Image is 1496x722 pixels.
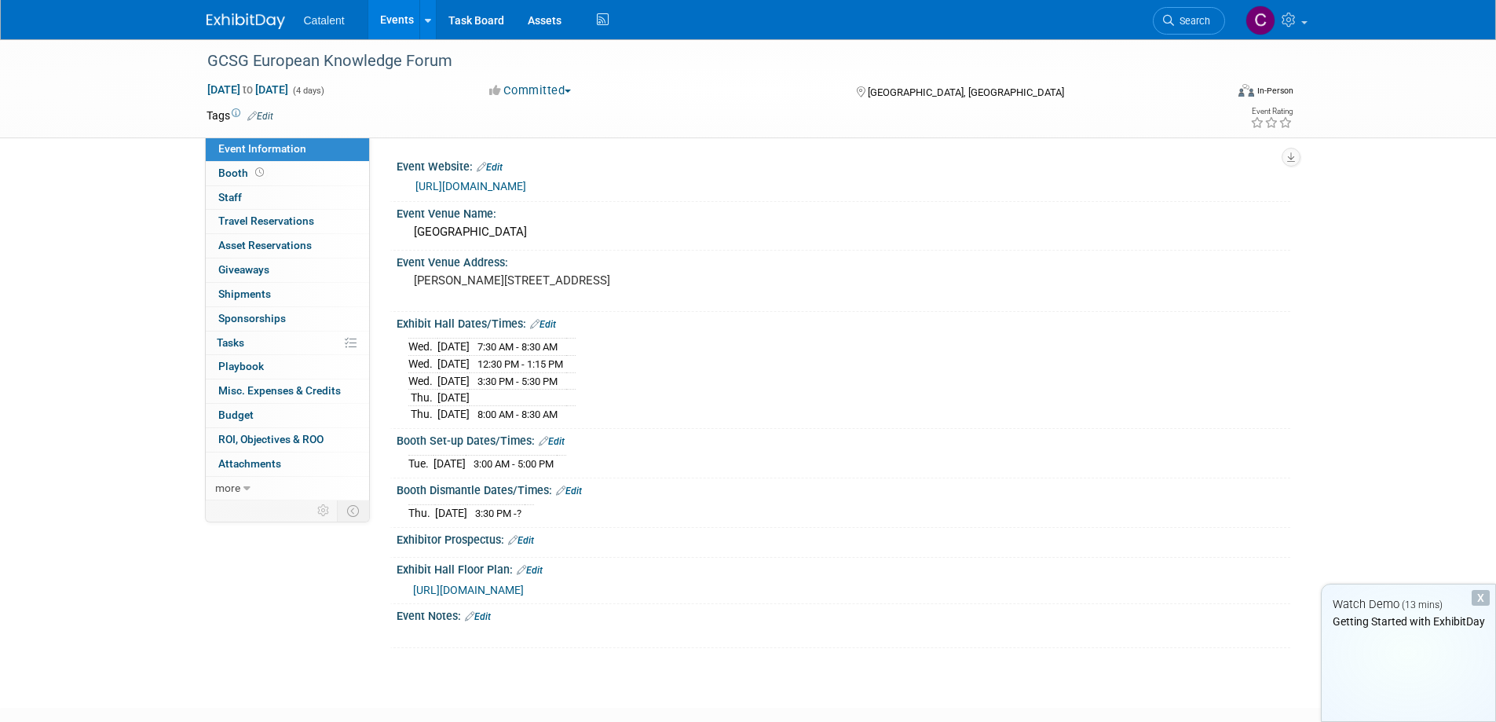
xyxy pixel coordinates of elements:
[397,251,1290,270] div: Event Venue Address:
[206,477,369,500] a: more
[1402,599,1443,610] span: (13 mins)
[218,239,312,251] span: Asset Reservations
[218,457,281,470] span: Attachments
[397,528,1290,548] div: Exhibitor Prospectus:
[413,584,524,596] a: [URL][DOMAIN_NAME]
[291,86,324,96] span: (4 days)
[433,456,466,472] td: [DATE]
[539,436,565,447] a: Edit
[1245,5,1275,35] img: Christina Szendi
[477,358,563,370] span: 12:30 PM - 1:15 PM
[206,379,369,403] a: Misc. Expenses & Credits
[218,191,242,203] span: Staff
[207,13,285,29] img: ExhibitDay
[477,162,503,173] a: Edit
[1132,82,1294,105] div: Event Format
[517,565,543,576] a: Edit
[437,406,470,423] td: [DATE]
[465,611,491,622] a: Edit
[1238,84,1254,97] img: Format-Inperson.png
[202,47,1202,75] div: GCSG European Knowledge Forum
[217,336,244,349] span: Tasks
[206,404,369,427] a: Budget
[304,14,345,27] span: Catalent
[397,478,1290,499] div: Booth Dismantle Dates/Times:
[218,312,286,324] span: Sponsorships
[437,339,470,356] td: [DATE]
[1322,614,1495,629] div: Getting Started with ExhibitDay
[206,137,369,161] a: Event Information
[252,167,267,178] span: Booth not reserved yet
[508,535,534,546] a: Edit
[477,376,558,387] span: 3:30 PM - 5:30 PM
[408,372,437,390] td: Wed.
[1256,85,1293,97] div: In-Person
[207,82,289,97] span: [DATE] [DATE]
[530,319,556,330] a: Edit
[475,508,521,519] span: 3:30 PM -
[218,433,324,445] span: ROI, Objectives & ROO
[408,456,433,472] td: Tue.
[218,214,314,227] span: Travel Reservations
[207,108,273,123] td: Tags
[868,86,1064,98] span: [GEOGRAPHIC_DATA], [GEOGRAPHIC_DATA]
[206,283,369,306] a: Shipments
[218,360,264,372] span: Playbook
[415,180,526,192] a: [URL][DOMAIN_NAME]
[397,604,1290,625] div: Event Notes:
[206,428,369,452] a: ROI, Objectives & ROO
[474,458,554,470] span: 3:00 AM - 5:00 PM
[397,155,1290,175] div: Event Website:
[215,482,240,494] span: more
[337,500,369,521] td: Toggle Event Tabs
[397,312,1290,332] div: Exhibit Hall Dates/Times:
[408,406,437,423] td: Thu.
[206,162,369,185] a: Booth
[218,288,271,300] span: Shipments
[206,210,369,233] a: Travel Reservations
[206,332,369,355] a: Tasks
[408,339,437,356] td: Wed.
[218,263,269,276] span: Giveaways
[477,341,558,353] span: 7:30 AM - 8:30 AM
[206,307,369,331] a: Sponsorships
[206,355,369,379] a: Playbook
[310,500,338,521] td: Personalize Event Tab Strip
[247,111,273,122] a: Edit
[397,558,1290,578] div: Exhibit Hall Floor Plan:
[1174,15,1210,27] span: Search
[556,486,582,497] a: Edit
[408,356,437,373] td: Wed.
[1472,590,1490,606] div: Dismiss
[408,220,1278,244] div: [GEOGRAPHIC_DATA]
[484,82,577,99] button: Committed
[397,429,1290,449] div: Booth Set-up Dates/Times:
[218,384,341,397] span: Misc. Expenses & Credits
[218,142,306,155] span: Event Information
[477,409,558,420] span: 8:00 AM - 8:30 AM
[1153,7,1225,35] a: Search
[218,167,267,179] span: Booth
[240,83,255,96] span: to
[435,505,467,522] td: [DATE]
[206,258,369,282] a: Giveaways
[397,202,1290,222] div: Event Venue Name:
[437,372,470,390] td: [DATE]
[206,453,369,476] a: Attachments
[206,186,369,210] a: Staff
[414,273,752,288] pre: [PERSON_NAME][STREET_ADDRESS]
[408,390,437,406] td: Thu.
[206,234,369,258] a: Asset Reservations
[218,409,254,421] span: Budget
[517,508,521,519] span: ?
[437,390,470,406] td: [DATE]
[1322,596,1495,613] div: Watch Demo
[408,505,435,522] td: Thu.
[1250,108,1293,115] div: Event Rating
[437,356,470,373] td: [DATE]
